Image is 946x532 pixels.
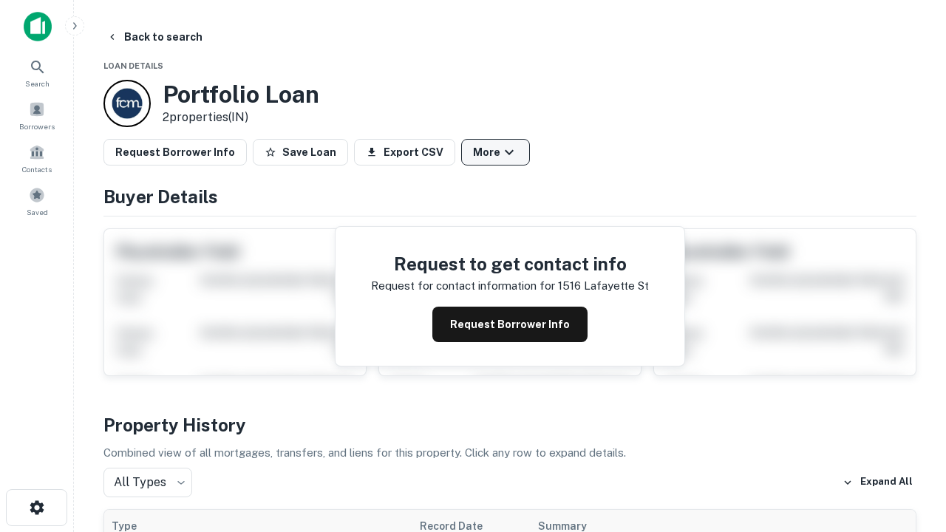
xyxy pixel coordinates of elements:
p: 1516 lafayette st [558,277,649,295]
span: Borrowers [19,120,55,132]
button: More [461,139,530,166]
p: 2 properties (IN) [163,109,319,126]
p: Combined view of all mortgages, transfers, and liens for this property. Click any row to expand d... [103,444,916,462]
a: Saved [4,181,69,221]
span: Saved [27,206,48,218]
h4: Buyer Details [103,183,916,210]
button: Back to search [101,24,208,50]
button: Export CSV [354,139,455,166]
div: All Types [103,468,192,497]
a: Search [4,52,69,92]
h3: Portfolio Loan [163,81,319,109]
button: Request Borrower Info [432,307,588,342]
span: Loan Details [103,61,163,70]
h4: Request to get contact info [371,250,649,277]
a: Contacts [4,138,69,178]
a: Borrowers [4,95,69,135]
iframe: Chat Widget [872,366,946,437]
span: Contacts [22,163,52,175]
h4: Property History [103,412,916,438]
span: Search [25,78,50,89]
button: Expand All [839,471,916,494]
img: capitalize-icon.png [24,12,52,41]
button: Request Borrower Info [103,139,247,166]
button: Save Loan [253,139,348,166]
p: Request for contact information for [371,277,555,295]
